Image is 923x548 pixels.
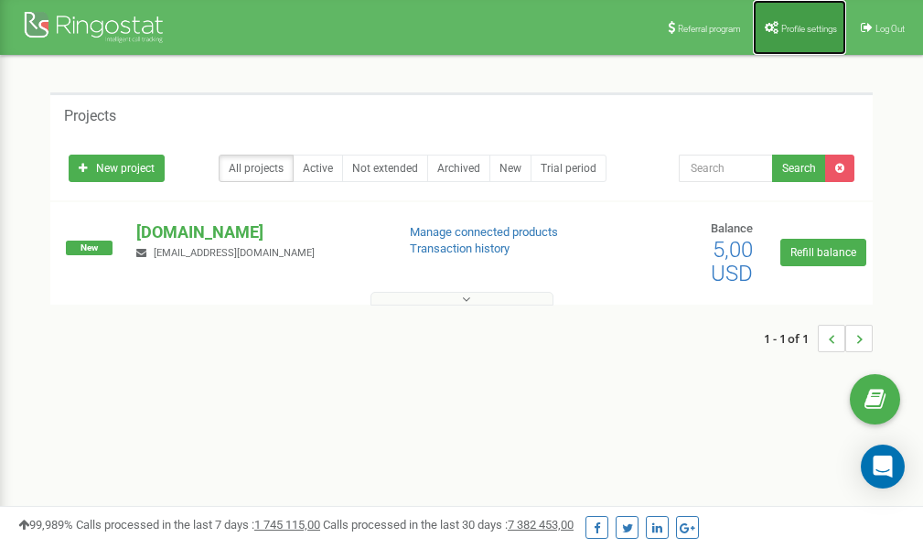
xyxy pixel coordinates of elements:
[18,518,73,532] span: 99,989%
[76,518,320,532] span: Calls processed in the last 7 days :
[772,155,826,182] button: Search
[531,155,606,182] a: Trial period
[342,155,428,182] a: Not extended
[679,155,773,182] input: Search
[711,221,753,235] span: Balance
[69,155,165,182] a: New project
[764,306,873,371] nav: ...
[678,24,741,34] span: Referral program
[489,155,531,182] a: New
[781,24,837,34] span: Profile settings
[508,518,574,532] u: 7 382 453,00
[427,155,490,182] a: Archived
[219,155,294,182] a: All projects
[66,241,113,255] span: New
[410,242,510,255] a: Transaction history
[293,155,343,182] a: Active
[254,518,320,532] u: 1 745 115,00
[764,325,818,352] span: 1 - 1 of 1
[861,445,905,489] div: Open Intercom Messenger
[136,220,380,244] p: [DOMAIN_NAME]
[875,24,905,34] span: Log Out
[154,247,315,259] span: [EMAIL_ADDRESS][DOMAIN_NAME]
[410,225,558,239] a: Manage connected products
[711,237,753,286] span: 5,00 USD
[323,518,574,532] span: Calls processed in the last 30 days :
[780,239,866,266] a: Refill balance
[64,108,116,124] h5: Projects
